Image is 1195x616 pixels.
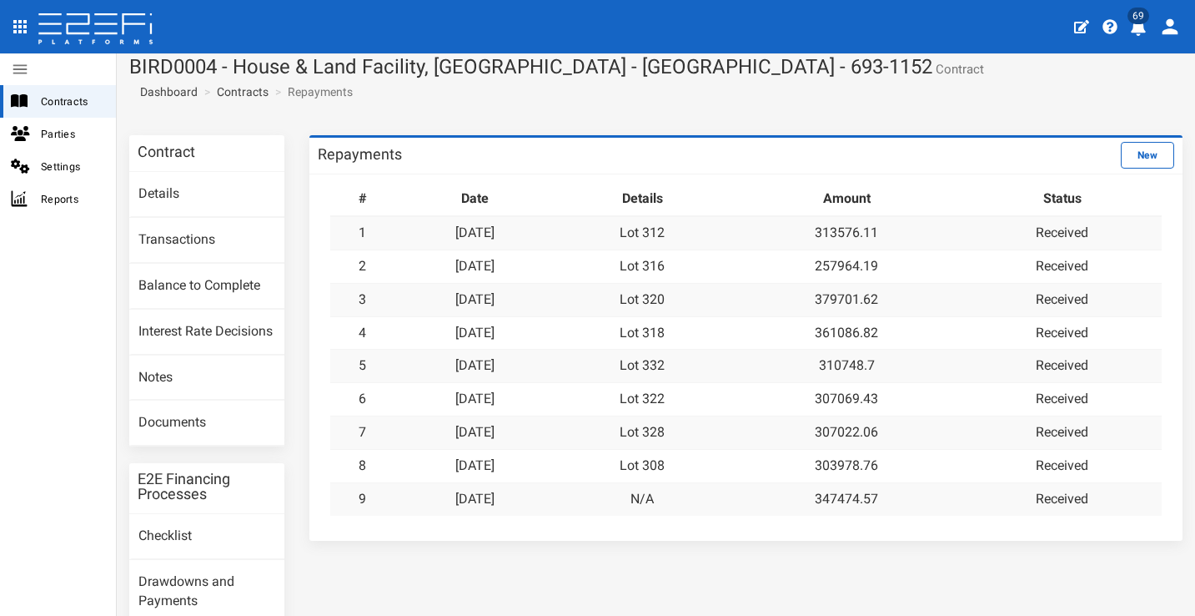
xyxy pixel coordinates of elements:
a: Received [1036,357,1088,373]
small: Contract [932,63,984,76]
th: Date [395,183,554,216]
span: Parties [41,124,103,144]
a: Received [1036,491,1088,507]
td: 3 [330,283,396,316]
a: Checklist [129,514,284,559]
a: Received [1036,291,1088,307]
a: Lot 332 [620,357,665,373]
a: 310748.7 [819,357,875,373]
td: 5 [330,350,396,383]
a: 313576.11 [815,225,878,240]
h3: Contract [138,144,195,159]
td: 7 [330,417,396,450]
a: Dashboard [133,83,198,100]
a: Received [1036,325,1088,341]
a: 303978.76 [815,457,878,473]
a: Documents [129,401,284,446]
a: Details [129,172,284,217]
a: Received [1036,424,1088,440]
h3: E2E Financing Processes [138,472,276,502]
a: Received [1036,225,1088,240]
a: Contracts [217,83,269,100]
td: 9 [330,482,396,515]
a: Balance to Complete [129,264,284,309]
a: Lot 308 [620,457,665,473]
span: Reports [41,189,103,209]
td: 8 [330,449,396,482]
a: Lot 328 [620,424,665,440]
a: Interest Rate Decisions [129,310,284,355]
a: [DATE] [455,258,495,274]
a: New [1121,142,1174,169]
td: 4 [330,316,396,350]
a: Lot 316 [620,258,665,274]
h3: Repayments [318,147,402,162]
a: N/A [630,491,654,507]
span: Settings [41,157,103,176]
td: 6 [330,383,396,417]
a: [DATE] [455,491,495,507]
td: 1 [330,216,396,250]
a: [DATE] [455,225,495,240]
a: Received [1036,258,1088,274]
a: 307022.06 [815,424,878,440]
a: [DATE] [455,291,495,307]
a: [DATE] [455,424,495,440]
th: Details [555,183,731,216]
span: Dashboard [133,85,198,98]
a: Lot 312 [620,225,665,240]
a: 347474.57 [815,491,878,507]
a: [DATE] [455,391,495,406]
a: Received [1036,457,1088,473]
a: 307069.43 [815,391,878,406]
a: 361086.82 [815,325,878,341]
th: # [330,183,396,216]
h1: BIRD0004 - House & Land Facility, [GEOGRAPHIC_DATA] - [GEOGRAPHIC_DATA] - 693-1152 [129,56,1182,78]
a: Notes [129,356,284,401]
a: [DATE] [455,325,495,341]
span: Contracts [41,92,103,111]
a: Transactions [129,218,284,263]
a: 257964.19 [815,258,878,274]
a: Lot 322 [620,391,665,406]
a: Lot 320 [620,291,665,307]
li: Repayments [271,83,353,100]
a: 379701.62 [815,291,878,307]
a: [DATE] [455,357,495,373]
a: Lot 318 [620,325,665,341]
th: Status [962,183,1162,216]
td: 2 [330,250,396,283]
a: [DATE] [455,457,495,473]
a: Received [1036,391,1088,406]
th: Amount [731,183,962,216]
